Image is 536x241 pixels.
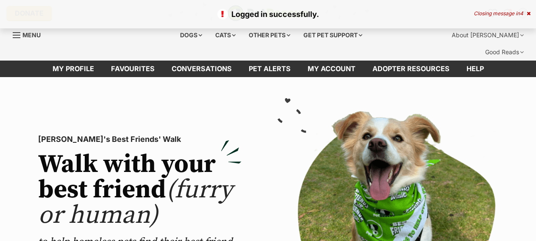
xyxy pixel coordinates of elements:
a: conversations [163,61,240,77]
span: (furry or human) [38,174,233,231]
p: [PERSON_NAME]'s Best Friends' Walk [38,133,242,145]
div: Get pet support [297,27,368,44]
div: About [PERSON_NAME] [446,27,530,44]
a: My profile [44,61,103,77]
a: Pet alerts [240,61,299,77]
a: Menu [13,27,47,42]
a: Help [458,61,492,77]
div: Cats [209,27,242,44]
span: Menu [22,31,41,39]
a: Adopter resources [364,61,458,77]
div: Dogs [174,27,208,44]
a: My account [299,61,364,77]
div: Good Reads [479,44,530,61]
a: Favourites [103,61,163,77]
div: Other pets [243,27,296,44]
h2: Walk with your best friend [38,152,242,228]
